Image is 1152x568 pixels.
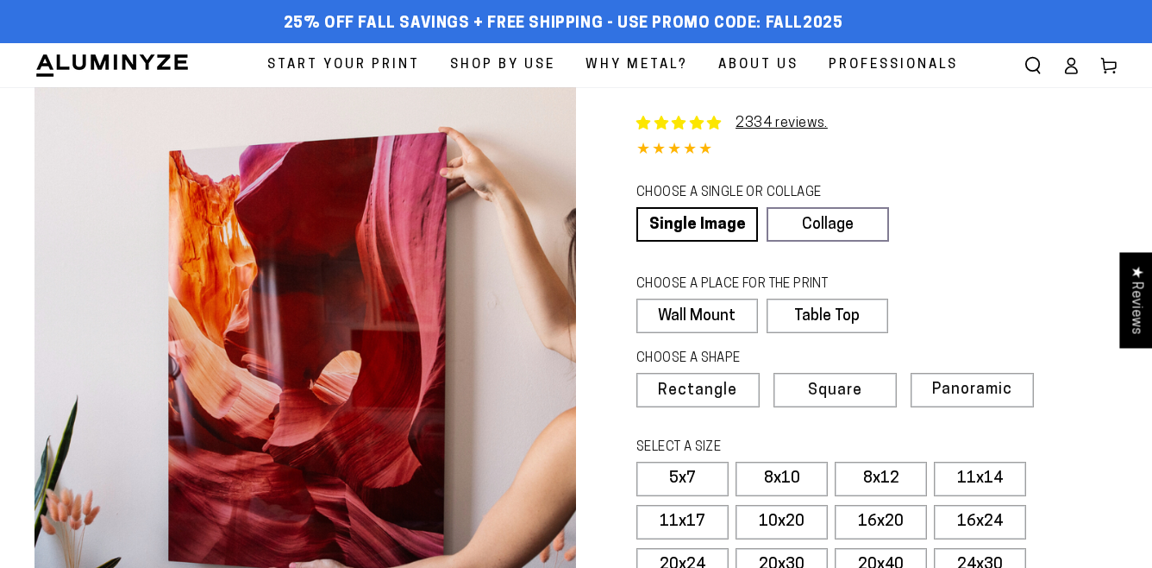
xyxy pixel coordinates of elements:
[835,462,927,496] label: 8x12
[816,43,971,87] a: Professionals
[835,505,927,540] label: 16x20
[34,53,190,79] img: Aluminyze
[736,505,828,540] label: 10x20
[636,207,758,242] a: Single Image
[573,43,701,87] a: Why Metal?
[767,207,888,242] a: Collage
[254,43,433,87] a: Start Your Print
[808,383,862,399] span: Square
[932,382,1012,398] span: Panoramic
[267,54,420,77] span: Start Your Print
[636,299,758,333] label: Wall Mount
[934,505,1026,540] label: 16x24
[284,15,843,34] span: 25% off FALL Savings + Free Shipping - Use Promo Code: FALL2025
[1119,252,1152,348] div: Click to open Judge.me floating reviews tab
[636,439,918,458] legend: SELECT A SIZE
[1014,47,1052,85] summary: Search our site
[736,117,828,130] a: 2334 reviews.
[718,54,798,77] span: About Us
[767,299,888,333] label: Table Top
[705,43,811,87] a: About Us
[636,275,872,294] legend: CHOOSE A PLACE FOR THE PRINT
[585,54,688,77] span: Why Metal?
[636,184,873,203] legend: CHOOSE A SINGLE OR COLLAGE
[636,350,874,369] legend: CHOOSE A SHAPE
[736,462,828,496] label: 8x10
[450,54,555,77] span: Shop By Use
[658,383,737,399] span: Rectangle
[934,462,1026,496] label: 11x14
[829,54,958,77] span: Professionals
[636,138,1118,163] div: 4.85 out of 5.0 stars
[636,462,729,496] label: 5x7
[437,43,568,87] a: Shop By Use
[636,505,729,540] label: 11x17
